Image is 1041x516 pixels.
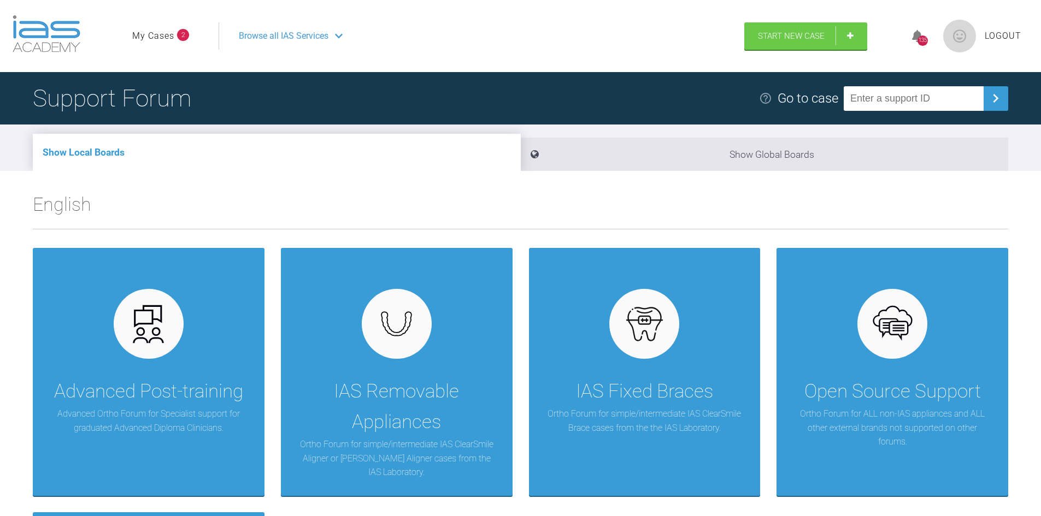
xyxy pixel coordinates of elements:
[529,248,761,496] a: IAS Fixed BracesOrtho Forum for simple/intermediate IAS ClearSmile Brace cases from the the IAS L...
[793,407,992,449] p: Ortho Forum for ALL non-IAS appliances and ALL other external brands not supported on other forums.
[624,303,666,345] img: fixed.9f4e6236.svg
[576,376,713,407] div: IAS Fixed Braces
[758,31,825,41] span: Start New Case
[804,376,981,407] div: Open Source Support
[239,29,328,43] span: Browse all IAS Services
[127,303,169,345] img: advanced.73cea251.svg
[375,308,417,340] img: removables.927eaa4e.svg
[943,20,976,52] img: profile.png
[49,407,248,435] p: Advanced Ortho Forum for Specialist support for graduated Advanced Diploma Clinicians.
[281,248,513,496] a: IAS Removable AppliancesOrtho Forum for simple/intermediate IAS ClearSmile Aligner or [PERSON_NAM...
[777,248,1008,496] a: Open Source SupportOrtho Forum for ALL non-IAS appliances and ALL other external brands not suppo...
[132,29,174,43] a: My Cases
[177,29,189,41] span: 2
[778,88,838,109] div: Go to case
[54,376,243,407] div: Advanced Post-training
[744,22,867,50] a: Start New Case
[985,29,1021,43] a: Logout
[987,90,1004,107] img: chevronRight.28bd32b0.svg
[844,86,984,111] input: Enter a support ID
[33,248,264,496] a: Advanced Post-trainingAdvanced Ortho Forum for Specialist support for graduated Advanced Diploma ...
[33,134,521,171] li: Show Local Boards
[872,303,914,345] img: opensource.6e495855.svg
[297,437,496,479] p: Ortho Forum for simple/intermediate IAS ClearSmile Aligner or [PERSON_NAME] Aligner cases from th...
[13,15,80,52] img: logo-light.3e3ef733.png
[759,92,772,105] img: help.e70b9f3d.svg
[33,79,191,117] h1: Support Forum
[545,407,744,435] p: Ortho Forum for simple/intermediate IAS ClearSmile Brace cases from the the IAS Laboratory.
[918,35,928,46] div: 135
[521,138,1009,171] li: Show Global Boards
[33,189,1008,229] h2: English
[297,376,496,437] div: IAS Removable Appliances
